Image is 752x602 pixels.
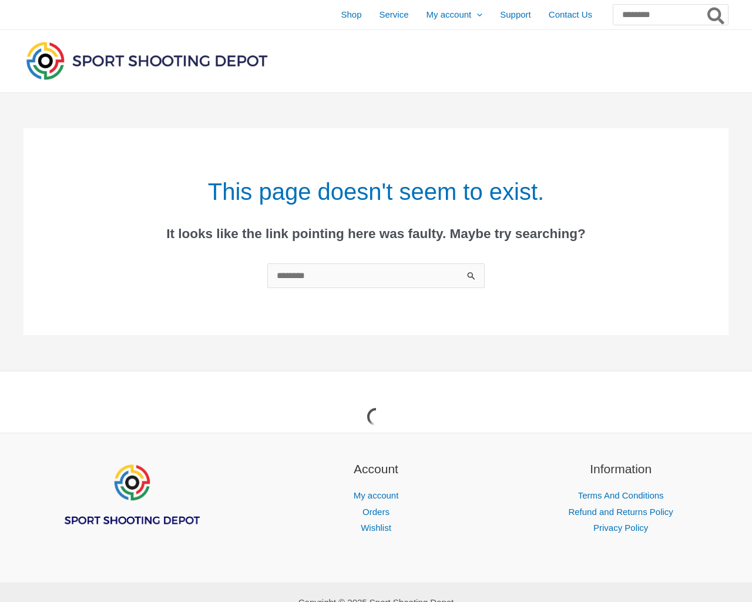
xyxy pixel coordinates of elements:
a: Refund and Returns Policy [568,507,673,517]
nav: Account [268,487,484,537]
nav: Information [513,487,728,537]
h2: Information [513,460,728,479]
div: It looks like the link pointing here was faulty. Maybe try searching? [82,222,670,246]
div: Loading... [367,408,385,426]
input: Search Submit [267,263,485,288]
h2: Account [268,460,484,479]
aside: Footer Widget 1 [23,460,239,555]
h1: This page doesn't seem to exist. [82,175,670,208]
aside: Footer Widget 2 [268,460,484,536]
a: Privacy Policy [593,523,648,533]
aside: Footer Widget 3 [513,460,728,536]
a: My account [354,490,399,500]
a: Terms And Conditions [578,490,664,500]
img: Sport Shooting Depot [23,39,270,82]
button: Search [705,5,728,25]
a: Wishlist [361,523,391,533]
a: Orders [362,507,390,517]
